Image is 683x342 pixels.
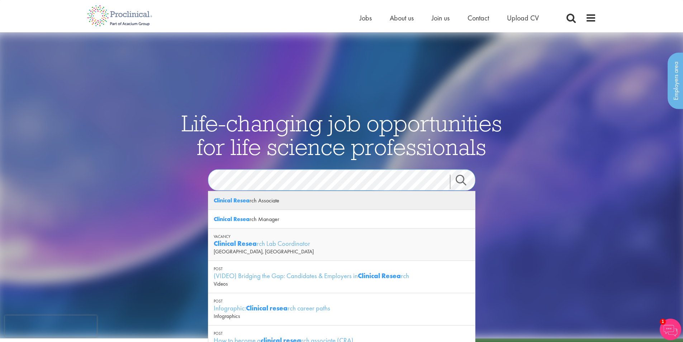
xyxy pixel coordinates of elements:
[214,239,257,248] strong: Clinical Resea
[432,13,450,23] a: Join us
[214,299,470,304] div: Post
[214,331,470,336] div: Post
[214,234,470,239] div: Vacancy
[208,210,475,229] div: rch Manager
[214,280,470,287] div: Videos
[214,266,470,271] div: Post
[507,13,539,23] a: Upload CV
[5,315,97,337] iframe: reCAPTCHA
[390,13,414,23] a: About us
[450,175,481,189] a: Job search submit button
[660,319,666,325] span: 1
[246,304,288,313] strong: Clinical resea
[358,271,401,280] strong: Clinical Resea
[214,197,250,204] strong: Clinical Resea
[181,109,502,161] span: Life-changing job opportunities for life science professionals
[214,239,470,248] div: rch Lab Coordinator
[468,13,489,23] a: Contact
[208,191,475,210] div: rch Associate
[214,304,470,313] div: Infographic: rch career paths
[214,271,470,280] div: (VIDEO) Bridging the Gap: Candidates & Employers in rch
[660,319,681,340] img: Chatbot
[214,313,470,320] div: Infographics
[214,215,250,223] strong: Clinical Resea
[214,248,470,255] div: [GEOGRAPHIC_DATA], [GEOGRAPHIC_DATA]
[360,13,372,23] a: Jobs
